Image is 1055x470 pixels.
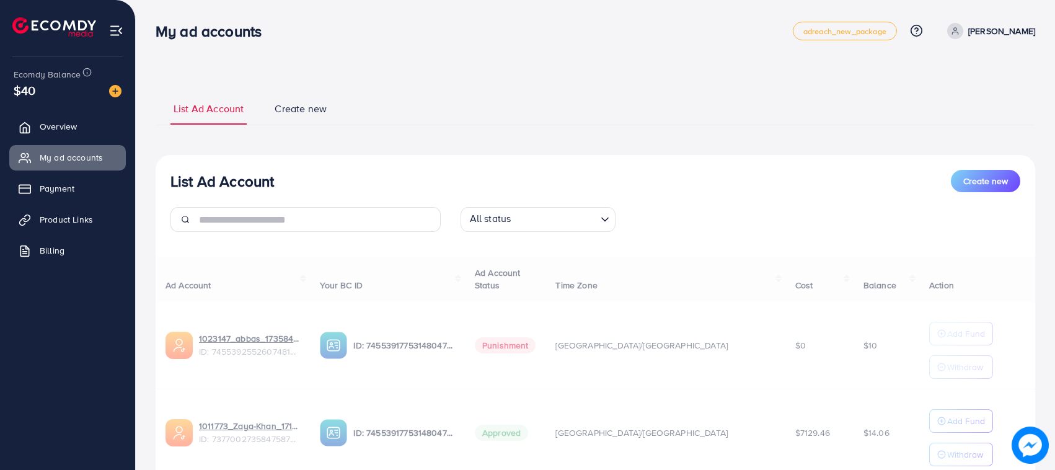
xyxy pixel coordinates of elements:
span: Overview [40,120,77,133]
span: Create new [963,175,1008,187]
div: Search for option [461,207,616,232]
span: Create new [275,102,327,116]
a: Overview [9,114,126,139]
input: Search for option [514,210,595,229]
span: My ad accounts [40,151,103,164]
img: logo [12,17,96,37]
span: Product Links [40,213,93,226]
p: [PERSON_NAME] [968,24,1035,38]
a: adreach_new_package [793,22,897,40]
span: All status [467,209,514,229]
a: Product Links [9,207,126,232]
span: Payment [40,182,74,195]
img: image [1015,430,1046,461]
span: List Ad Account [174,102,244,116]
a: [PERSON_NAME] [942,23,1035,39]
a: Billing [9,238,126,263]
img: menu [109,24,123,38]
a: Payment [9,176,126,201]
button: Create new [951,170,1020,192]
img: image [109,85,121,97]
h3: My ad accounts [156,22,271,40]
span: adreach_new_package [803,27,886,35]
h3: List Ad Account [170,172,274,190]
span: Billing [40,244,64,257]
span: $40 [14,81,35,99]
a: My ad accounts [9,145,126,170]
span: Ecomdy Balance [14,68,81,81]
